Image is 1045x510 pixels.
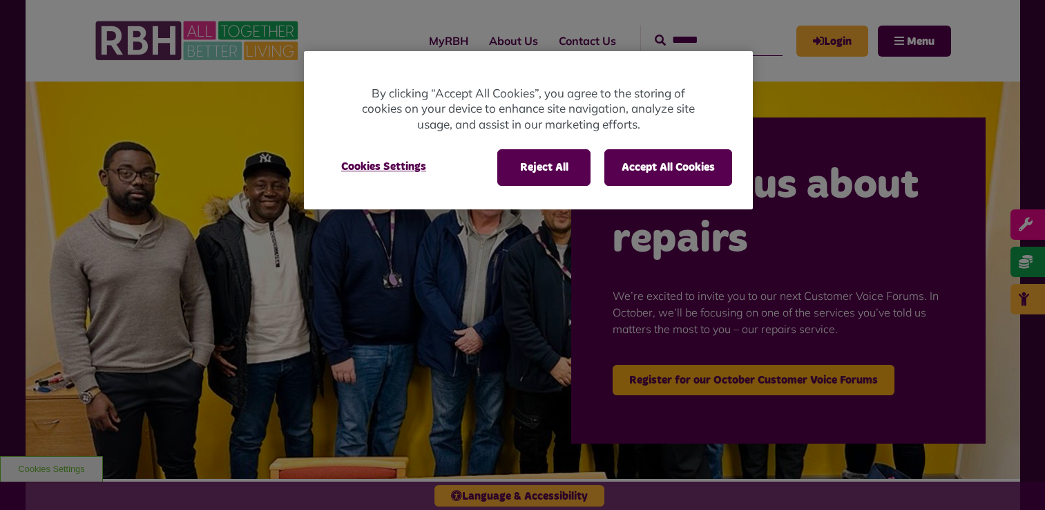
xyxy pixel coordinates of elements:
p: By clicking “Accept All Cookies”, you agree to the storing of cookies on your device to enhance s... [359,86,698,133]
div: Privacy [304,51,753,209]
button: Cookies Settings [325,149,443,184]
button: Accept All Cookies [604,149,732,185]
button: Reject All [497,149,591,185]
div: Cookie banner [304,51,753,209]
